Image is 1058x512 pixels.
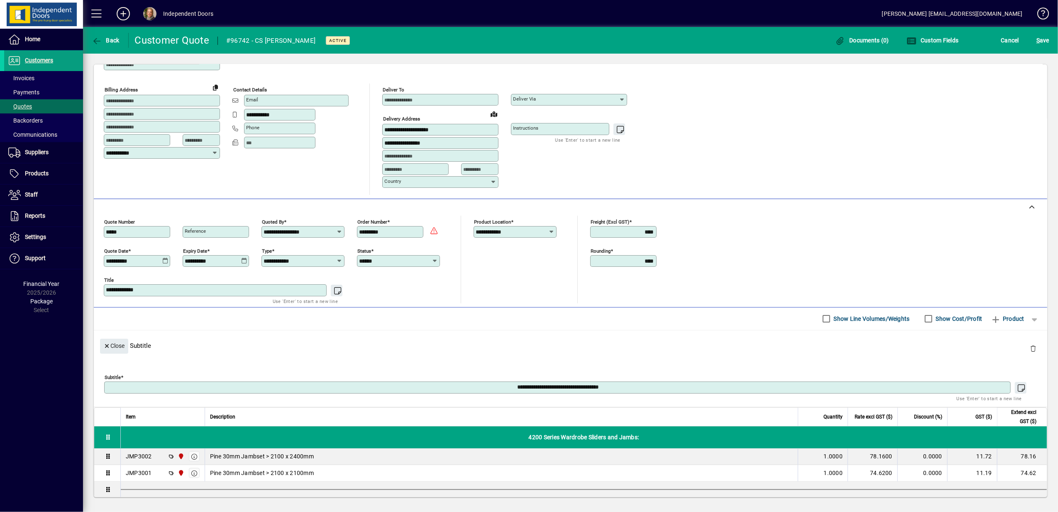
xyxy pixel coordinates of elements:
a: View on map [487,107,501,121]
span: Close [103,339,125,353]
div: 4200 Series Wardrobe Sliders and Jambs: [121,426,1047,448]
mat-label: Freight (excl GST) [591,219,629,224]
button: Documents (0) [833,33,891,48]
a: Backorders [4,113,83,128]
mat-label: Deliver via [513,96,536,102]
td: 11.72 [947,448,997,465]
button: Custom Fields [904,33,961,48]
div: Independent Doors [163,7,213,20]
span: GST ($) [975,412,992,421]
div: JMP3002 [126,452,152,460]
button: Add [110,6,137,21]
mat-label: Country [384,178,401,184]
a: Staff [4,185,83,205]
td: 74.62 [997,465,1047,482]
mat-label: Title [104,277,114,283]
mat-label: Order number [357,219,387,224]
mat-label: Type [262,248,272,254]
button: Copy to Delivery address [209,81,222,94]
mat-label: Status [357,248,371,254]
a: Quotes [4,99,83,113]
button: Cancel [999,33,1021,48]
mat-label: Product location [474,219,511,224]
label: Show Cost/Profit [934,315,982,323]
span: Description [210,412,235,421]
mat-hint: Use 'Enter' to start a new line [957,394,1022,403]
span: Package [30,298,53,305]
button: Back [90,33,122,48]
span: Quantity [823,412,843,421]
mat-label: Quoted by [262,219,284,224]
span: Custom Fields [907,37,959,44]
span: Christchurch [176,452,185,461]
span: 1.0000 [824,452,843,460]
label: Show Line Volumes/Weights [832,315,910,323]
button: Profile [137,6,163,21]
span: Suppliers [25,149,49,155]
a: Settings [4,227,83,248]
div: [PERSON_NAME] [EMAIL_ADDRESS][DOMAIN_NAME] [882,7,1023,20]
a: Home [4,29,83,50]
mat-label: Expiry date [183,248,207,254]
span: Back [92,37,120,44]
td: 11.19 [947,465,997,482]
a: Invoices [4,71,83,85]
span: ave [1036,34,1049,47]
span: 1.0000 [824,469,843,477]
a: Reports [4,206,83,226]
mat-label: Phone [246,125,259,130]
mat-label: Instructions [513,125,538,131]
span: Quotes [8,103,32,110]
mat-label: Quote date [104,248,128,254]
mat-label: Email [246,97,258,103]
span: Discount (%) [914,412,942,421]
span: Cancel [1001,34,1019,47]
span: Payments [8,89,39,96]
span: Active [329,38,347,43]
span: Pine 30mm Jambset > 2100 x 2100mm [210,469,314,477]
mat-hint: Use 'Enter' to start a new line [555,135,621,145]
span: Item [126,412,136,421]
mat-label: Quote number [104,219,135,224]
div: Subtitle [94,330,1047,361]
span: Extend excl GST ($) [1002,408,1036,426]
button: Close [100,339,128,354]
span: Customers [25,57,53,64]
span: Pine 30mm Jambset > 2100 x 2400mm [210,452,314,460]
mat-label: Reference [185,228,206,234]
td: 0.0000 [897,448,947,465]
span: Products [25,170,49,177]
span: Rate excl GST ($) [855,412,892,421]
span: Backorders [8,117,43,124]
span: Product [991,312,1024,325]
mat-label: Deliver To [383,87,404,93]
button: Product [987,311,1029,326]
div: #96742 - CS [PERSON_NAME] [226,34,315,47]
span: Communications [8,131,57,138]
td: 0.0000 [897,465,947,482]
a: Payments [4,85,83,99]
div: 78.1600 [853,452,892,460]
span: Reports [25,212,45,219]
a: Support [4,248,83,269]
span: Christchurch [176,468,185,478]
mat-hint: Use 'Enter' to start a new line [273,296,338,306]
app-page-header-button: Delete [1023,345,1043,352]
span: Documents (0) [835,37,889,44]
span: Invoices [8,75,34,81]
div: Customer Quote [135,34,210,47]
span: Financial Year [24,281,60,287]
span: Staff [25,191,38,198]
span: Support [25,255,46,261]
a: Communications [4,128,83,142]
div: JMP3001 [126,469,152,477]
span: Settings [25,234,46,240]
span: S [1036,37,1040,44]
app-page-header-button: Back [83,33,129,48]
mat-label: Rounding [591,248,611,254]
a: Suppliers [4,142,83,163]
span: Home [25,36,40,42]
button: Delete [1023,339,1043,359]
a: Products [4,163,83,184]
app-page-header-button: Close [98,342,130,349]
